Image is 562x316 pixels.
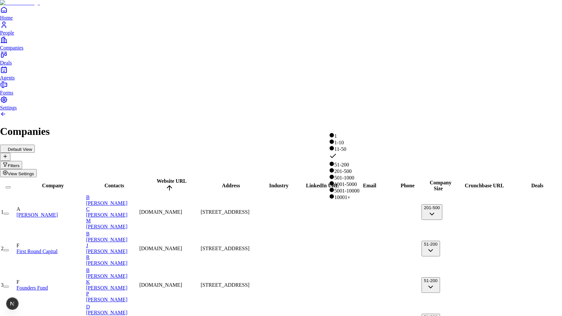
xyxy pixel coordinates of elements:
[329,133,359,139] div: 1
[329,187,359,194] div: 5001-10000
[329,146,359,152] div: 11-50
[329,161,359,168] div: 51-200
[329,181,359,187] div: 1001-5000
[329,194,359,200] div: 10001+
[329,139,359,146] div: 1-10
[329,174,359,181] div: 501-1000
[329,168,359,174] div: 201-500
